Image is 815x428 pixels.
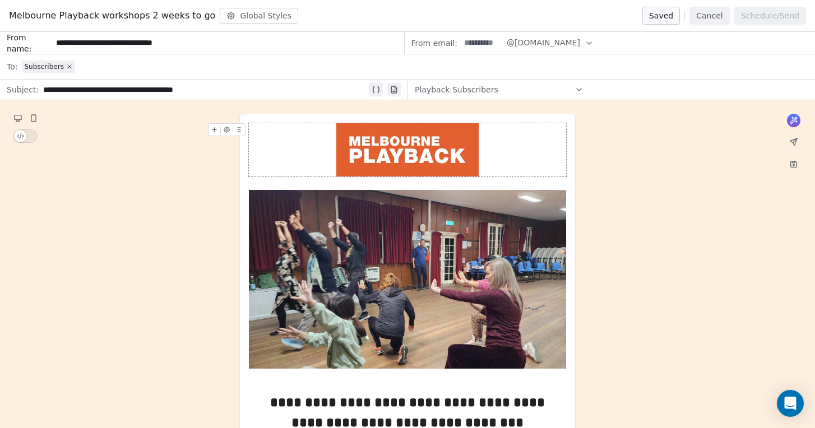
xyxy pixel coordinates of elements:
[689,7,729,25] button: Cancel
[7,32,52,54] span: From name:
[642,7,680,25] button: Saved
[411,38,457,49] span: From email:
[9,9,215,22] span: Melbourne Playback workshops 2 weeks to go
[220,8,298,24] button: Global Styles
[24,62,63,71] span: Subscribers
[7,84,39,99] span: Subject:
[507,37,580,49] span: @[DOMAIN_NAME]
[734,7,806,25] button: Schedule/Send
[777,390,804,417] div: Open Intercom Messenger
[7,61,17,72] span: To:
[415,84,498,95] span: Playback Subscribers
